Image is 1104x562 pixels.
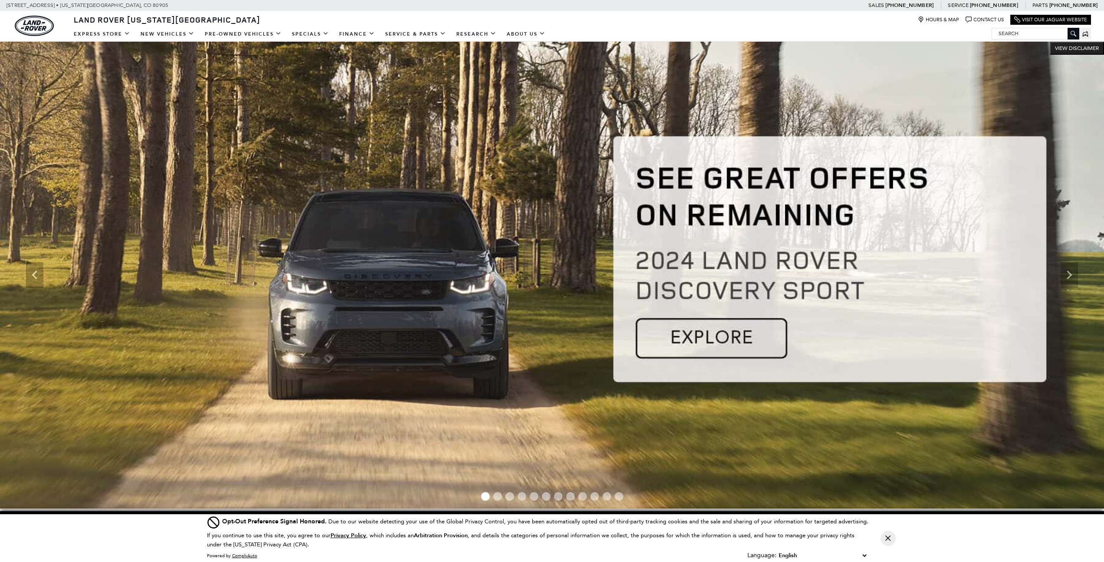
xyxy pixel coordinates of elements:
[287,26,334,42] a: Specials
[747,552,776,559] div: Language:
[207,553,257,559] div: Powered by
[868,2,884,8] span: Sales
[69,14,265,25] a: Land Rover [US_STATE][GEOGRAPHIC_DATA]
[885,2,934,9] a: [PHONE_NUMBER]
[414,532,468,539] strong: Arbitration Provision
[232,553,257,559] a: ComplyAuto
[505,492,514,501] span: Go to slide 3
[530,492,538,501] span: Go to slide 5
[1050,42,1104,55] button: VIEW DISCLAIMER
[948,2,968,8] span: Service
[1061,262,1078,288] div: Next
[207,532,855,548] p: If you continue to use this site, you agree to our , which includes an , and details the categori...
[1014,17,1087,23] a: Visit Our Jaguar Website
[200,26,287,42] a: Pre-Owned Vehicles
[970,2,1018,9] a: [PHONE_NUMBER]
[518,492,526,501] span: Go to slide 4
[590,492,599,501] span: Go to slide 10
[992,28,1079,39] input: Search
[918,17,959,23] a: Hours & Map
[542,492,550,501] span: Go to slide 6
[7,2,168,8] a: [STREET_ADDRESS] • [US_STATE][GEOGRAPHIC_DATA], CO 80905
[1032,2,1048,8] span: Parts
[493,492,502,501] span: Go to slide 2
[501,26,550,42] a: About Us
[776,551,868,560] select: Language Select
[15,16,54,36] a: land-rover
[74,14,260,25] span: Land Rover [US_STATE][GEOGRAPHIC_DATA]
[451,26,501,42] a: Research
[566,492,575,501] span: Go to slide 8
[222,517,868,526] div: Due to our website detecting your use of the Global Privacy Control, you have been automatically ...
[615,492,623,501] span: Go to slide 12
[1055,45,1099,52] span: VIEW DISCLAIMER
[26,262,43,288] div: Previous
[15,16,54,36] img: Land Rover
[380,26,451,42] a: Service & Parts
[334,26,380,42] a: Finance
[578,492,587,501] span: Go to slide 9
[135,26,200,42] a: New Vehicles
[603,492,611,501] span: Go to slide 11
[69,26,550,42] nav: Main Navigation
[69,26,135,42] a: EXPRESS STORE
[554,492,563,501] span: Go to slide 7
[331,532,366,539] u: Privacy Policy
[966,17,1004,23] a: Contact Us
[881,531,896,546] button: Close Button
[481,492,490,501] span: Go to slide 1
[331,532,366,539] a: Privacy Policy
[1049,2,1097,9] a: [PHONE_NUMBER]
[222,517,328,526] span: Opt-Out Preference Signal Honored .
